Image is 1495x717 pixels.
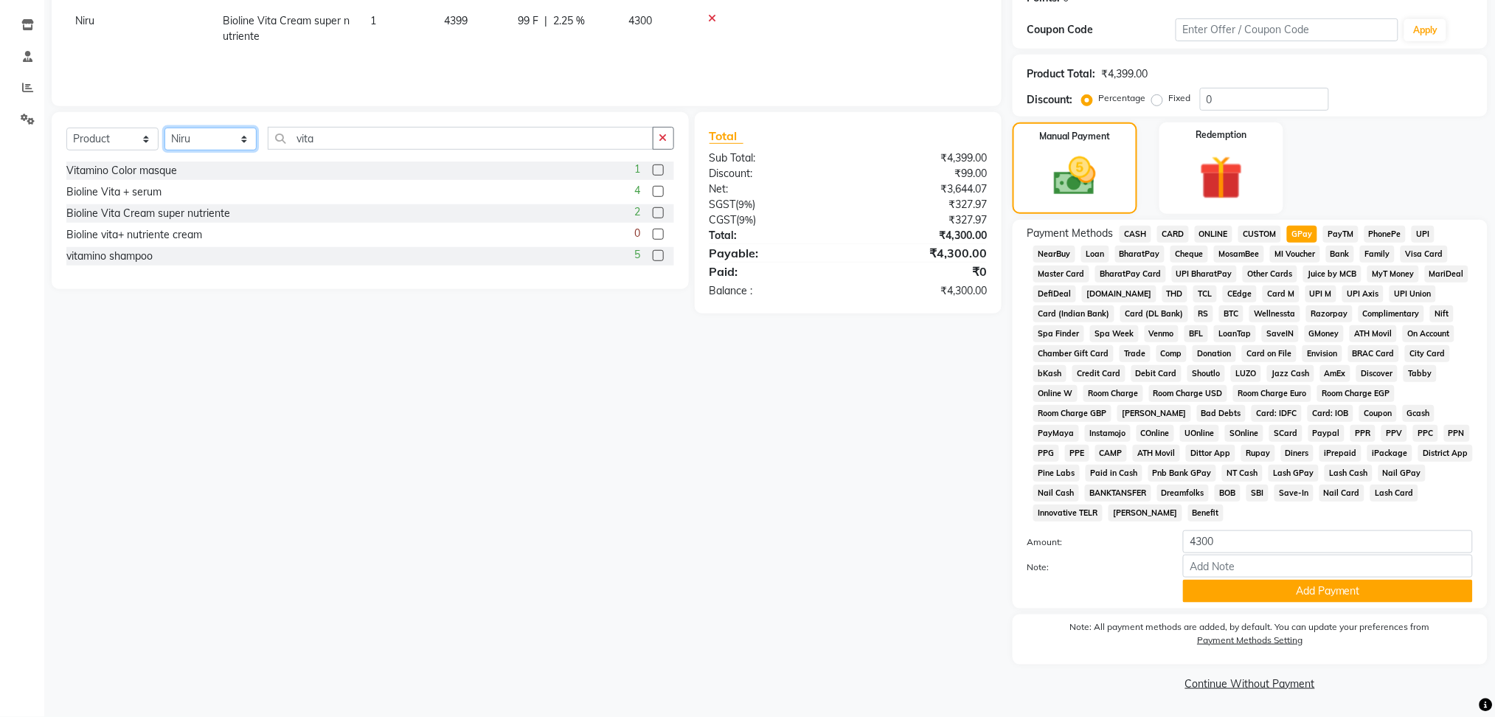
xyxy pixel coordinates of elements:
span: BOB [1215,485,1241,502]
span: TCL [1193,285,1217,302]
div: Paid: [698,263,848,280]
span: UOnline [1180,425,1219,442]
span: Room Charge GBP [1033,405,1111,422]
div: Bioline Vita + serum [66,184,162,200]
span: Credit Card [1072,365,1125,382]
div: Discount: [698,166,848,181]
span: ATH Movil [1350,325,1397,342]
span: Spa Finder [1033,325,1084,342]
span: Spa Week [1090,325,1139,342]
span: Gcash [1403,405,1435,422]
div: ₹0 [848,263,998,280]
div: Bioline Vita Cream super nutriente [66,206,230,221]
span: Shoutlo [1187,365,1225,382]
div: ₹4,399.00 [848,150,998,166]
span: Card: IDFC [1252,405,1302,422]
span: UPI BharatPay [1172,266,1238,283]
span: Niru [75,14,94,27]
span: DefiDeal [1033,285,1076,302]
div: vitamino shampoo [66,249,153,264]
span: PayTM [1323,226,1359,243]
div: ( ) [698,197,848,212]
span: Trade [1120,345,1151,362]
span: Bioline Vita Cream super nutriente [223,14,350,43]
span: MosamBee [1214,246,1264,263]
span: Dittor App [1186,445,1235,462]
span: Nail Card [1319,485,1365,502]
div: ₹3,644.07 [848,181,998,197]
span: City Card [1405,345,1450,362]
span: Benefit [1188,505,1224,522]
span: Lash Cash [1325,465,1373,482]
span: 4399 [444,14,468,27]
span: MI Voucher [1270,246,1320,263]
span: Online W [1033,385,1078,402]
span: [PERSON_NAME] [1109,505,1182,522]
span: CGST [710,213,737,226]
span: Innovative TELR [1033,505,1103,522]
span: [DOMAIN_NAME] [1082,285,1156,302]
div: Balance : [698,283,848,299]
span: Loan [1081,246,1109,263]
button: Add Payment [1183,580,1473,603]
span: UPI M [1305,285,1337,302]
div: ₹4,300.00 [848,228,998,243]
span: 0 [635,226,641,241]
div: ₹327.97 [848,212,998,228]
div: Bioline vita+ nutriente cream [66,227,202,243]
span: Card (DL Bank) [1120,305,1188,322]
span: Room Charge Euro [1233,385,1311,402]
div: Total: [698,228,848,243]
span: SOnline [1225,425,1263,442]
span: 4300 [628,14,652,27]
label: Redemption [1196,128,1246,142]
span: Lash GPay [1269,465,1319,482]
div: ₹327.97 [848,197,998,212]
div: Coupon Code [1027,22,1176,38]
span: Paypal [1308,425,1345,442]
span: Card (Indian Bank) [1033,305,1114,322]
label: Payment Methods Setting [1198,634,1303,647]
span: Comp [1156,345,1187,362]
span: UPI Union [1390,285,1436,302]
span: Room Charge [1083,385,1143,402]
span: SBI [1246,485,1269,502]
span: PPC [1413,425,1438,442]
label: Fixed [1169,91,1191,105]
span: NT Cash [1222,465,1263,482]
span: Discover [1356,365,1398,382]
span: Debit Card [1131,365,1182,382]
span: Complimentary [1359,305,1425,322]
span: Room Charge USD [1149,385,1228,402]
span: | [544,13,547,29]
span: Nail GPay [1378,465,1426,482]
span: Razorpay [1306,305,1353,322]
span: PPR [1350,425,1376,442]
div: Net: [698,181,848,197]
span: GPay [1287,226,1317,243]
span: Save-In [1274,485,1314,502]
span: Total [710,128,743,144]
span: Wellnessta [1249,305,1300,322]
span: 1 [370,14,376,27]
span: COnline [1137,425,1175,442]
span: BharatPay [1115,246,1165,263]
span: iPackage [1367,445,1412,462]
input: Enter Offer / Coupon Code [1176,18,1398,41]
span: 5 [635,247,641,263]
span: Other Cards [1243,266,1297,283]
span: Diners [1281,445,1314,462]
span: Master Card [1033,266,1089,283]
span: Donation [1193,345,1236,362]
span: PPG [1033,445,1059,462]
span: SaveIN [1262,325,1299,342]
span: MyT Money [1367,266,1419,283]
span: ATH Movil [1133,445,1180,462]
span: CAMP [1095,445,1128,462]
span: Room Charge EGP [1317,385,1395,402]
span: ONLINE [1195,226,1233,243]
span: Nift [1430,305,1454,322]
div: Discount: [1027,92,1073,108]
span: UPI [1412,226,1435,243]
span: Chamber Gift Card [1033,345,1114,362]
